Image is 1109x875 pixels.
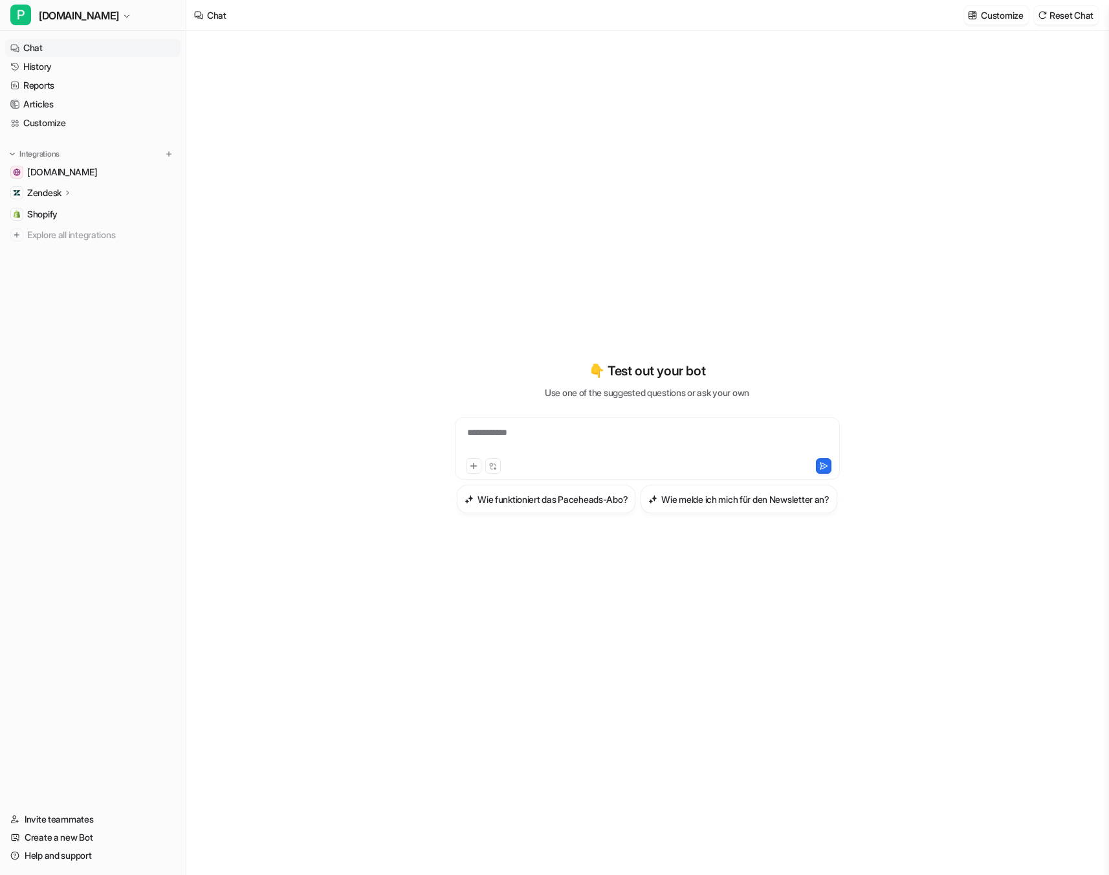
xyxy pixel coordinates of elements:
img: Zendesk [13,189,21,197]
p: Zendesk [27,186,61,199]
button: Reset Chat [1034,6,1099,25]
a: Articles [5,95,181,113]
a: Chat [5,39,181,57]
p: 👇 Test out your bot [589,361,705,381]
a: Create a new Bot [5,828,181,847]
p: Integrations [19,149,60,159]
a: History [5,58,181,76]
a: Help and support [5,847,181,865]
p: Use one of the suggested questions or ask your own [545,386,749,399]
img: paceheads.com [13,168,21,176]
button: Integrations [5,148,63,161]
button: Wie melde ich mich für den Newsletter an?Wie melde ich mich für den Newsletter an? [641,485,837,513]
img: Wie melde ich mich für den Newsletter an? [648,494,657,504]
img: menu_add.svg [164,150,173,159]
img: reset [1038,10,1047,20]
a: Reports [5,76,181,94]
h3: Wie melde ich mich für den Newsletter an? [661,493,829,506]
h3: Wie funktioniert das Paceheads-Abo? [478,493,628,506]
img: expand menu [8,150,17,159]
span: Shopify [27,208,58,221]
a: Customize [5,114,181,132]
button: Wie funktioniert das Paceheads-Abo?Wie funktioniert das Paceheads-Abo? [457,485,635,513]
img: Wie funktioniert das Paceheads-Abo? [465,494,474,504]
span: [DOMAIN_NAME] [39,6,119,25]
a: Explore all integrations [5,226,181,244]
span: P [10,5,31,25]
a: Invite teammates [5,810,181,828]
img: customize [968,10,977,20]
img: explore all integrations [10,228,23,241]
a: ShopifyShopify [5,205,181,223]
span: [DOMAIN_NAME] [27,166,97,179]
img: Shopify [13,210,21,218]
button: Customize [964,6,1028,25]
span: Explore all integrations [27,225,175,245]
a: paceheads.com[DOMAIN_NAME] [5,163,181,181]
p: Customize [981,8,1023,22]
div: Chat [207,8,226,22]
